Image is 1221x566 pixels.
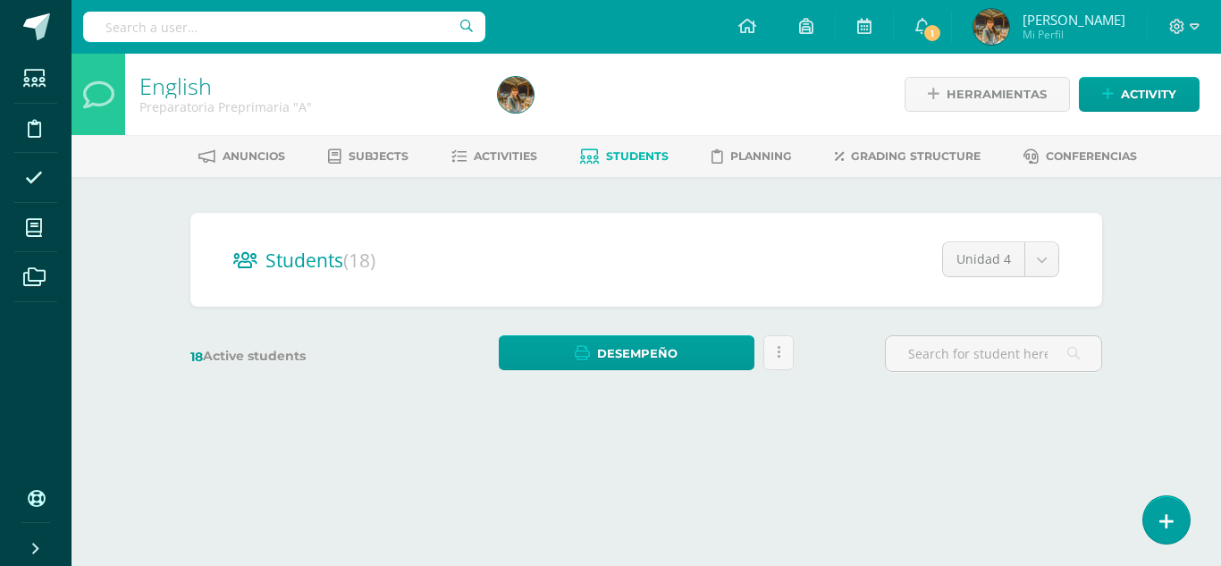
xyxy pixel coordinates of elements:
[580,142,669,171] a: Students
[139,73,476,98] h1: English
[1023,11,1125,29] span: [PERSON_NAME]
[730,149,792,163] span: Planning
[973,9,1009,45] img: 2dbaa8b142e8d6ddec163eea0aedc140.png
[349,149,408,163] span: Subjects
[851,149,981,163] span: Grading structure
[947,78,1047,111] span: Herramientas
[328,142,408,171] a: Subjects
[905,77,1070,112] a: Herramientas
[499,335,754,370] a: Desempeño
[139,71,212,101] a: English
[1023,27,1125,42] span: Mi Perfil
[835,142,981,171] a: Grading structure
[597,337,678,370] span: Desempeño
[712,142,792,171] a: Planning
[451,142,537,171] a: Activities
[139,98,476,115] div: Preparatoria Preprimaria 'A'
[956,242,1011,276] span: Unidad 4
[1121,78,1176,111] span: Activity
[498,77,534,113] img: 2dbaa8b142e8d6ddec163eea0aedc140.png
[606,149,669,163] span: Students
[886,336,1101,371] input: Search for student here…
[1023,142,1137,171] a: Conferencias
[198,142,285,171] a: Anuncios
[474,149,537,163] span: Activities
[922,23,942,43] span: 1
[190,348,408,365] label: Active students
[190,349,203,365] span: 18
[265,248,375,273] span: Students
[223,149,285,163] span: Anuncios
[943,242,1058,276] a: Unidad 4
[1079,77,1200,112] a: Activity
[1046,149,1137,163] span: Conferencias
[343,248,375,273] span: (18)
[83,12,485,42] input: Search a user…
